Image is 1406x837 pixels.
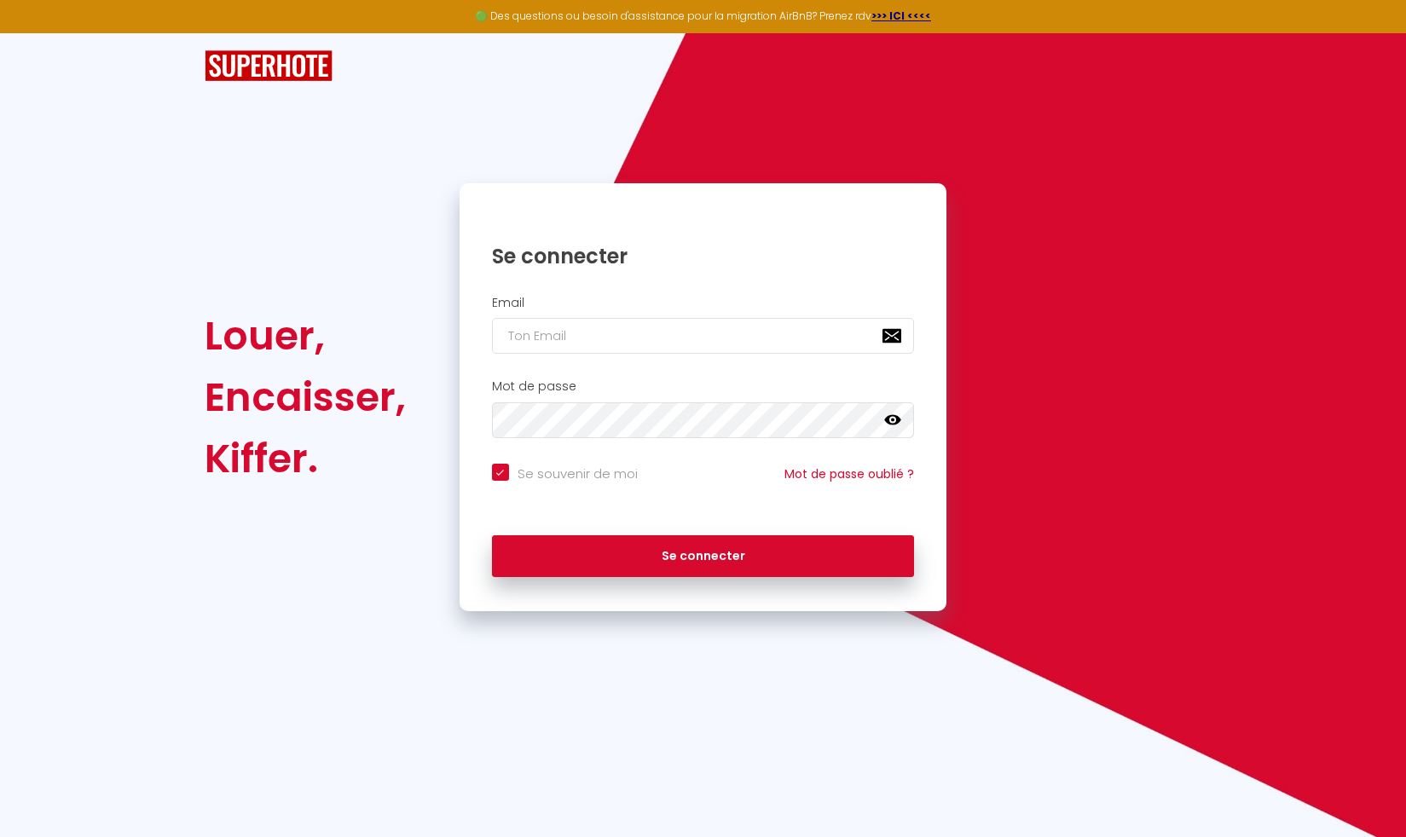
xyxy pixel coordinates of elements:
[492,379,915,394] h2: Mot de passe
[784,465,914,482] a: Mot de passe oublié ?
[205,50,333,82] img: SuperHote logo
[492,243,915,269] h1: Se connecter
[205,305,406,367] div: Louer,
[205,367,406,428] div: Encaisser,
[492,318,915,354] input: Ton Email
[492,296,915,310] h2: Email
[871,9,931,23] a: >>> ICI <<<<
[492,535,915,578] button: Se connecter
[205,428,406,489] div: Kiffer.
